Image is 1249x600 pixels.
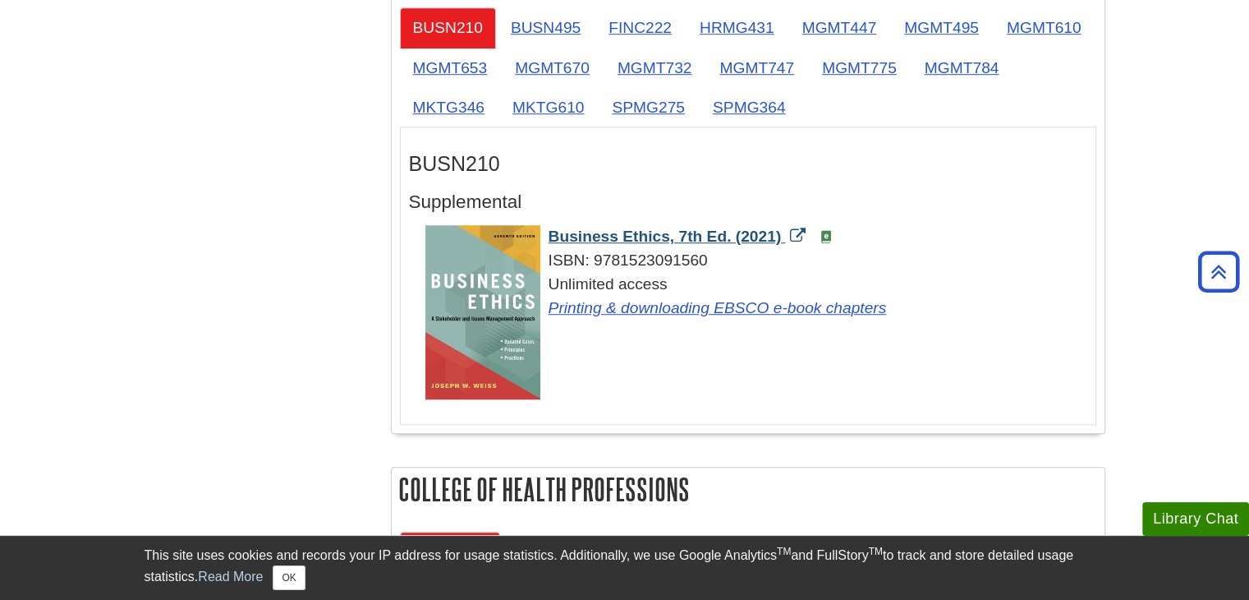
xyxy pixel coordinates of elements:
a: MGMT784 [911,48,1013,88]
a: HRMG431 [686,7,788,48]
sup: TM [869,546,883,557]
img: Cover Art [425,225,540,399]
a: MGMT653 [400,48,501,88]
a: MGMT732 [604,48,705,88]
a: Back to Top [1192,261,1245,283]
a: MKTG610 [499,87,597,127]
a: HHCM312 [911,532,1011,572]
a: BUSN210 [400,7,496,48]
a: HCMG745 [604,532,705,572]
a: Link opens in new window [549,228,810,245]
sup: TM [777,546,791,557]
button: Close [273,565,305,590]
a: MGMT495 [891,7,992,48]
a: MKTG346 [400,87,498,127]
a: HCMG630 [400,532,501,572]
a: BUSN495 [498,7,594,48]
a: SPMG275 [599,87,698,127]
div: ISBN: 9781523091560 [425,249,1087,273]
a: MGMT610 [994,7,1095,48]
h3: BUSN210 [409,152,1087,176]
a: FINC222 [595,7,685,48]
a: HHCM311 [809,532,909,572]
a: Read More [198,570,263,584]
a: MGMT775 [809,48,910,88]
span: Business Ethics, 7th Ed. (2021) [549,228,782,245]
a: HCMG750 [706,532,807,572]
a: MGMT447 [789,7,890,48]
a: MGMT670 [502,48,603,88]
a: HCMG730 [502,532,603,572]
div: Unlimited access [425,273,1087,344]
h2: College of Health Professions [392,468,1104,511]
a: SPMG364 [700,87,799,127]
a: Link opens in new window [549,299,887,316]
a: MGMT747 [706,48,807,88]
h4: Supplemental [409,192,1087,213]
button: Library Chat [1142,502,1249,536]
div: This site uses cookies and records your IP address for usage statistics. Additionally, we use Goo... [145,546,1105,590]
img: e-Book [820,230,833,243]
